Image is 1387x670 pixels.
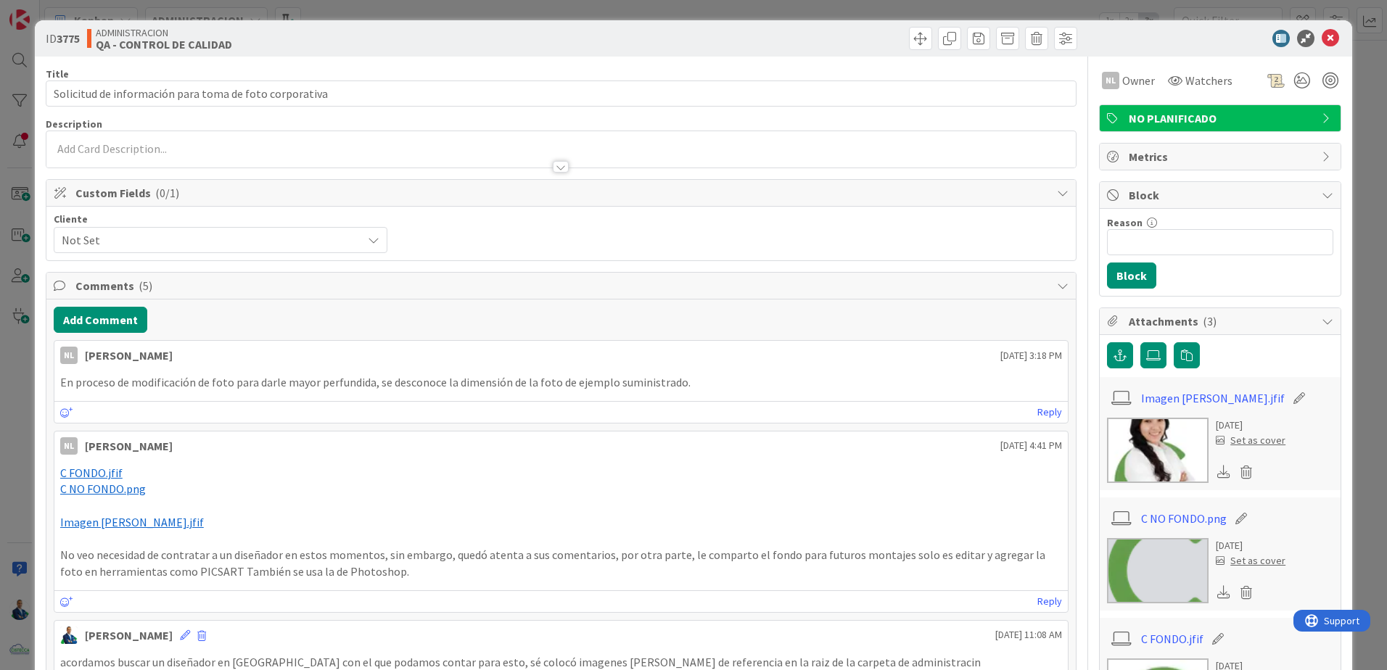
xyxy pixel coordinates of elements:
[1216,538,1285,553] div: [DATE]
[60,466,123,480] span: C FONDO.jfif
[995,627,1062,642] span: [DATE] 11:08 AM
[46,80,1077,107] input: type card name here...
[54,307,147,333] button: Add Comment
[75,184,1050,202] span: Custom Fields
[75,277,1050,294] span: Comments
[1000,348,1062,363] span: [DATE] 3:18 PM
[60,515,204,529] span: Imagen [PERSON_NAME].jfif
[1107,262,1156,289] button: Block
[60,626,78,644] img: GA
[1037,592,1062,611] a: Reply
[46,67,69,80] label: Title
[1129,313,1314,330] span: Attachments
[96,38,232,50] b: QA - CONTROL DE CALIDAD
[1122,72,1155,89] span: Owner
[1129,109,1314,127] span: NO PLANIFICADO
[139,278,152,293] span: ( 5 )
[1102,72,1119,89] div: NL
[1141,630,1203,648] a: C FONDO.jfif
[57,31,80,46] b: 3775
[1216,418,1285,433] div: [DATE]
[1216,463,1232,481] div: Download
[155,186,179,200] span: ( 0/1 )
[60,547,1062,579] p: No veo necesidad de contratar a un diseñador en estos momentos, sin embargo, quedó atenta a sus c...
[1129,186,1314,204] span: Block
[96,27,232,38] span: ADMINISTRACION
[1141,510,1227,527] a: C NO FONDO.png
[1185,72,1232,89] span: Watchers
[85,626,173,644] div: [PERSON_NAME]
[46,117,102,131] span: Description
[1129,148,1314,165] span: Metrics
[60,347,78,364] div: NL
[54,214,387,224] div: Cliente
[1216,553,1285,568] div: Set as cover
[60,374,1062,391] p: En proceso de modificación de foto para darle mayor perfundida, se desconoce la dimensión de la f...
[30,2,66,20] span: Support
[1107,216,1143,229] label: Reason
[85,347,173,364] div: [PERSON_NAME]
[1216,583,1232,602] div: Download
[1141,389,1285,407] a: Imagen [PERSON_NAME].jfif
[1000,438,1062,453] span: [DATE] 4:41 PM
[46,30,80,47] span: ID
[85,437,173,455] div: [PERSON_NAME]
[62,230,355,250] span: Not Set
[1203,314,1217,328] span: ( 3 )
[1216,433,1285,448] div: Set as cover
[60,437,78,455] div: NL
[1037,403,1062,421] a: Reply
[60,481,146,496] span: C NO FONDO.png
